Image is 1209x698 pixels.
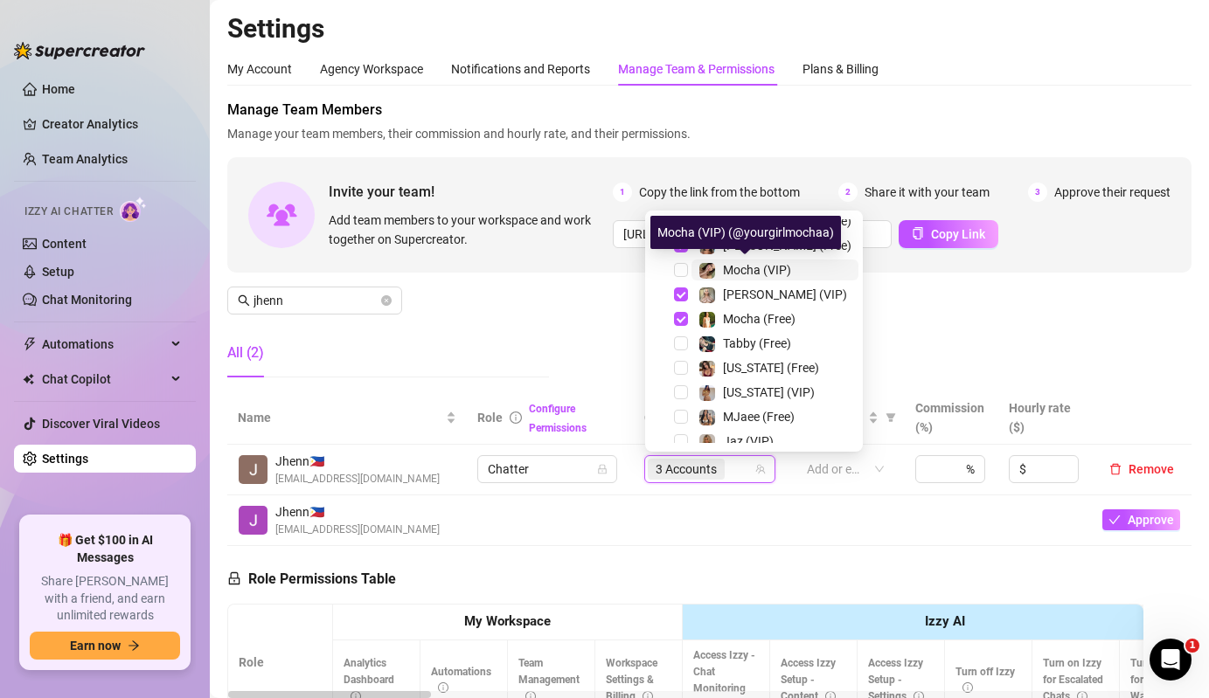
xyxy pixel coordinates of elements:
[42,82,75,96] a: Home
[227,12,1192,45] h2: Settings
[1150,639,1192,681] iframe: Intercom live chat
[723,336,791,350] span: Tabby (Free)
[1102,509,1180,530] button: Approve
[42,110,182,138] a: Creator Analytics
[639,183,800,202] span: Copy the link from the bottom
[882,404,900,431] span: filter
[438,682,448,693] span: info-circle
[227,342,264,363] div: All (2)
[275,502,440,522] span: Jhenn 🇵🇭
[42,365,166,393] span: Chat Copilot
[699,385,715,401] img: Georgia (VIP)
[674,263,688,277] span: Select tree node
[674,312,688,326] span: Select tree node
[723,361,819,375] span: [US_STATE] (Free)
[42,452,88,466] a: Settings
[239,455,268,484] img: Jhenn
[674,434,688,448] span: Select tree node
[723,434,774,448] span: Jaz (VIP)
[644,408,760,427] span: Creator accounts
[905,391,998,445] th: Commission (%)
[329,181,613,203] span: Invite your team!
[674,385,688,399] span: Select tree node
[1054,183,1171,202] span: Approve their request
[23,337,37,351] span: thunderbolt
[925,613,965,629] strong: Izzy AI
[24,204,113,220] span: Izzy AI Chatter
[618,59,775,79] div: Manage Team & Permissions
[656,460,717,479] span: 3 Accounts
[699,263,715,279] img: Mocha (VIP)
[30,532,180,566] span: 🎁 Get $100 in AI Messages
[23,373,34,385] img: Chat Copilot
[1102,459,1181,480] button: Remove
[451,59,590,79] div: Notifications and Reports
[320,59,423,79] div: Agency Workspace
[42,152,128,166] a: Team Analytics
[1108,514,1121,526] span: check
[674,410,688,424] span: Select tree node
[254,291,378,310] input: Search members
[699,361,715,377] img: Georgia (Free)
[838,183,858,202] span: 2
[886,412,896,423] span: filter
[238,408,442,427] span: Name
[42,265,74,279] a: Setup
[998,391,1092,445] th: Hourly rate ($)
[227,124,1192,143] span: Manage your team members, their commission and hourly rate, and their permissions.
[275,452,440,471] span: Jhenn 🇵🇭
[14,42,145,59] img: logo-BBDzfeDw.svg
[1109,463,1122,475] span: delete
[42,237,87,251] a: Content
[227,59,292,79] div: My Account
[899,220,998,248] button: Copy Link
[723,410,795,424] span: MJaee (Free)
[648,459,725,480] span: 3 Accounts
[597,464,608,474] span: lock
[1028,183,1047,202] span: 3
[1128,513,1174,527] span: Approve
[30,573,180,625] span: Share [PERSON_NAME] with a friend, and earn unlimited rewards
[723,287,847,301] span: [PERSON_NAME] (VIP)
[329,211,606,249] span: Add team members to your workspace and work together on Supercreator.
[674,287,688,301] span: Select tree node
[699,312,715,328] img: Mocha (Free)
[699,336,715,352] img: Tabby (Free)
[699,434,715,450] img: Jaz (VIP)
[275,471,440,487] span: [EMAIL_ADDRESS][DOMAIN_NAME]
[239,506,268,535] img: Jhenn
[803,59,879,79] div: Plans & Billing
[227,100,1192,121] span: Manage Team Members
[962,682,973,693] span: info-circle
[674,361,688,375] span: Select tree node
[477,411,503,425] span: Role
[128,639,140,652] span: arrow-right
[227,569,396,590] h5: Role Permissions Table
[1129,462,1174,476] span: Remove
[529,403,587,434] a: Configure Permissions
[674,336,688,350] span: Select tree node
[723,312,796,326] span: Mocha (Free)
[912,227,924,239] span: copy
[865,183,990,202] span: Share it with your team
[275,522,440,538] span: [EMAIL_ADDRESS][DOMAIN_NAME]
[381,295,392,306] button: close-circle
[488,456,607,482] span: Chatter
[699,287,715,303] img: Ellie (VIP)
[227,391,467,445] th: Name
[431,666,491,695] span: Automations
[227,571,241,585] span: lock
[30,632,180,660] button: Earn nowarrow-right
[650,216,841,249] div: Mocha (VIP) (@yourgirlmochaa)
[723,385,815,399] span: [US_STATE] (VIP)
[723,263,791,277] span: Mocha (VIP)
[755,464,766,474] span: team
[1185,639,1199,653] span: 1
[464,613,551,629] strong: My Workspace
[70,639,121,653] span: Earn now
[42,330,166,358] span: Automations
[42,293,132,307] a: Chat Monitoring
[955,666,1015,695] span: Turn off Izzy
[931,227,985,241] span: Copy Link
